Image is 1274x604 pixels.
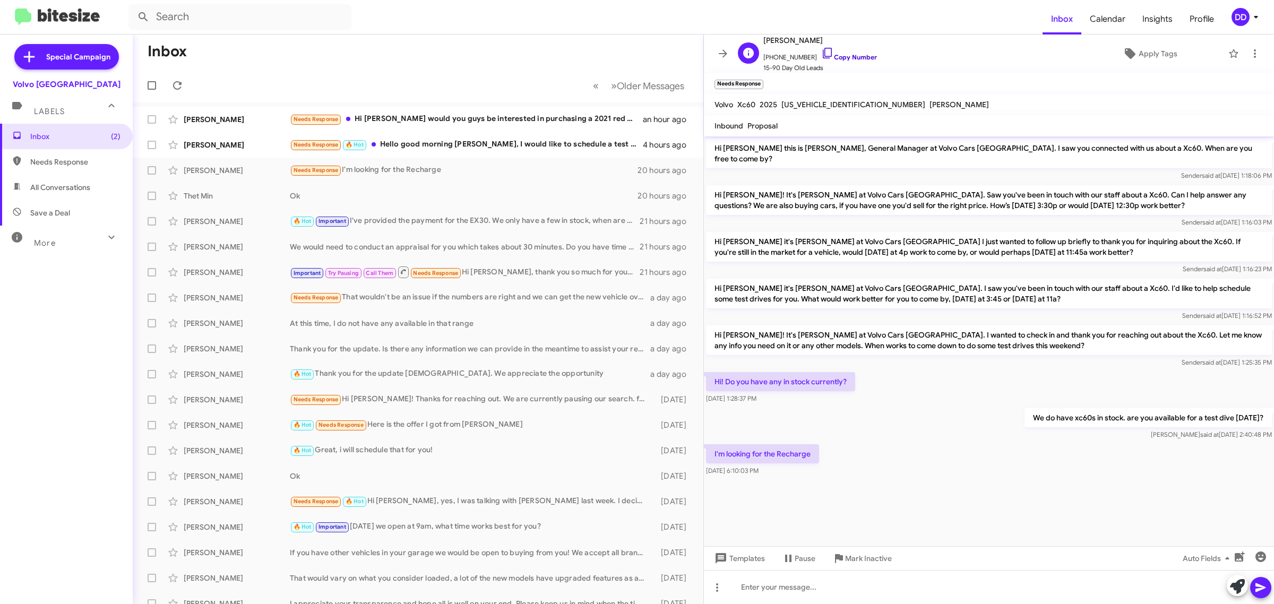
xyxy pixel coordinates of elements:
[706,279,1272,308] p: Hi [PERSON_NAME] it's [PERSON_NAME] at Volvo Cars [GEOGRAPHIC_DATA]. I saw you've been in touch w...
[346,498,364,505] span: 🔥 Hot
[294,270,321,277] span: Important
[638,191,695,201] div: 20 hours ago
[638,165,695,176] div: 20 hours ago
[328,270,359,277] span: Try Pausing
[294,396,339,403] span: Needs Response
[715,80,763,89] small: Needs Response
[650,369,695,379] div: a day ago
[763,34,877,47] span: [PERSON_NAME]
[1134,4,1181,34] a: Insights
[346,141,364,148] span: 🔥 Hot
[290,419,651,431] div: Here is the offer I got from [PERSON_NAME]
[184,445,290,456] div: [PERSON_NAME]
[1139,44,1177,63] span: Apply Tags
[294,141,339,148] span: Needs Response
[1081,4,1134,34] a: Calendar
[1200,430,1219,438] span: said at
[318,421,364,428] span: Needs Response
[294,294,339,301] span: Needs Response
[706,185,1272,215] p: Hi [PERSON_NAME]! It's [PERSON_NAME] at Volvo Cars [GEOGRAPHIC_DATA]. Saw you've been in touch wi...
[611,79,617,92] span: »
[184,522,290,532] div: [PERSON_NAME]
[640,216,695,227] div: 21 hours ago
[30,208,70,218] span: Save a Deal
[290,368,650,380] div: Thank you for the update [DEMOGRAPHIC_DATA]. We appreciate the opportunity
[318,523,346,530] span: Important
[1203,265,1222,273] span: said at
[929,100,989,109] span: [PERSON_NAME]
[1223,8,1262,26] button: DD
[294,116,339,123] span: Needs Response
[643,140,695,150] div: 4 hours ago
[1182,312,1272,320] span: Sender [DATE] 1:16:52 PM
[617,80,684,92] span: Older Messages
[650,343,695,354] div: a day ago
[763,47,877,63] span: [PHONE_NUMBER]
[651,471,695,481] div: [DATE]
[184,267,290,278] div: [PERSON_NAME]
[643,114,695,125] div: an hour ago
[184,216,290,227] div: [PERSON_NAME]
[640,241,695,252] div: 21 hours ago
[773,549,824,568] button: Pause
[845,549,892,568] span: Mark Inactive
[651,394,695,405] div: [DATE]
[1025,408,1272,427] p: We do have xc60s in stock. are you available for a test dive [DATE]?
[706,444,819,463] p: I'm looking for the Recharge
[30,157,120,167] span: Needs Response
[184,496,290,507] div: [PERSON_NAME]
[184,343,290,354] div: [PERSON_NAME]
[184,420,290,430] div: [PERSON_NAME]
[290,139,643,151] div: Hello good morning [PERSON_NAME], I would like to schedule a test drive in the Volvo XC60.
[824,549,900,568] button: Mark Inactive
[795,549,815,568] span: Pause
[30,182,90,193] span: All Conversations
[184,318,290,329] div: [PERSON_NAME]
[712,549,765,568] span: Templates
[184,292,290,303] div: [PERSON_NAME]
[706,467,759,474] span: [DATE] 6:10:03 PM
[184,547,290,558] div: [PERSON_NAME]
[184,140,290,150] div: [PERSON_NAME]
[128,4,351,30] input: Search
[290,113,643,125] div: Hi [PERSON_NAME] would you guys be interested in purchasing a 2021 red XC40 in great shape 27,000...
[821,53,877,61] a: Copy Number
[184,114,290,125] div: [PERSON_NAME]
[14,44,119,70] a: Special Campaign
[46,51,110,62] span: Special Campaign
[747,121,778,131] span: Proposal
[290,495,651,507] div: Hi [PERSON_NAME], yes, I was talking with [PERSON_NAME] last week. I decided to wait a little bit...
[111,131,120,142] span: (2)
[294,167,339,174] span: Needs Response
[1182,218,1272,226] span: Sender [DATE] 1:16:03 PM
[1202,358,1221,366] span: said at
[651,496,695,507] div: [DATE]
[290,573,651,583] div: That would vary on what you consider loaded, a lot of the new models have upgraded features as a ...
[704,549,773,568] button: Templates
[13,79,120,90] div: Volvo [GEOGRAPHIC_DATA]
[184,394,290,405] div: [PERSON_NAME]
[184,165,290,176] div: [PERSON_NAME]
[706,325,1272,355] p: Hi [PERSON_NAME]! It's [PERSON_NAME] at Volvo Cars [GEOGRAPHIC_DATA]. I wanted to check in and th...
[290,191,638,201] div: Ok
[1202,218,1221,226] span: said at
[318,218,346,225] span: Important
[148,43,187,60] h1: Inbox
[650,292,695,303] div: a day ago
[34,107,65,116] span: Labels
[593,79,599,92] span: «
[706,232,1272,262] p: Hi [PERSON_NAME] it's [PERSON_NAME] at Volvo Cars [GEOGRAPHIC_DATA] I just wanted to follow up br...
[651,420,695,430] div: [DATE]
[1151,430,1272,438] span: [PERSON_NAME] [DATE] 2:40:48 PM
[184,369,290,379] div: [PERSON_NAME]
[290,318,650,329] div: At this time, I do not have any available in that range
[294,498,339,505] span: Needs Response
[184,471,290,481] div: [PERSON_NAME]
[737,100,755,109] span: Xc60
[184,573,290,583] div: [PERSON_NAME]
[651,573,695,583] div: [DATE]
[1043,4,1081,34] a: Inbox
[294,523,312,530] span: 🔥 Hot
[650,318,695,329] div: a day ago
[1181,4,1223,34] a: Profile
